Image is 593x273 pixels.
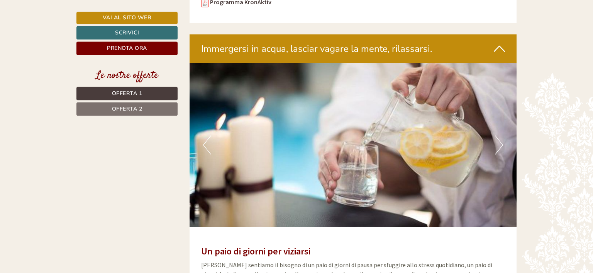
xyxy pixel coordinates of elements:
a: Prenota ora [76,41,178,55]
div: Buon giorno, come possiamo aiutarla? [6,21,117,44]
div: Le nostre offerte [76,68,178,83]
small: 21:45 [12,38,114,43]
span: Offerta 1 [112,90,142,97]
strong: Un paio di giorni per viziarsi [201,245,310,257]
a: Vai al sito web [76,12,178,24]
button: Next [495,135,503,155]
span: Offerta 2 [112,105,142,113]
button: Invia [265,204,305,217]
div: [GEOGRAPHIC_DATA] [12,22,114,29]
div: [DATE] [138,6,166,19]
button: Previous [203,135,211,155]
div: Immergersi in acqua, lasciar vagare la mente, rilassarsi. [190,34,517,63]
a: Scrivici [76,26,178,39]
